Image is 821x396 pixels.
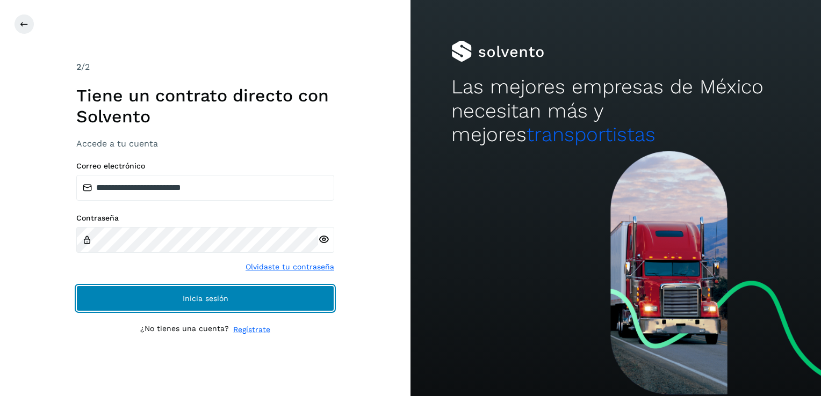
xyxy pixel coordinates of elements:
[233,324,270,335] a: Regístrate
[76,162,334,171] label: Correo electrónico
[183,295,228,302] span: Inicia sesión
[451,75,780,146] h2: Las mejores empresas de México necesitan más y mejores
[76,214,334,223] label: Contraseña
[76,138,334,149] h3: Accede a tu cuenta
[76,285,334,311] button: Inicia sesión
[76,85,334,127] h1: Tiene un contrato directo con Solvento
[246,261,334,273] a: Olvidaste tu contraseña
[76,61,334,74] div: /2
[140,324,229,335] p: ¿No tienes una cuenta?
[527,123,656,146] span: transportistas
[76,62,81,72] span: 2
